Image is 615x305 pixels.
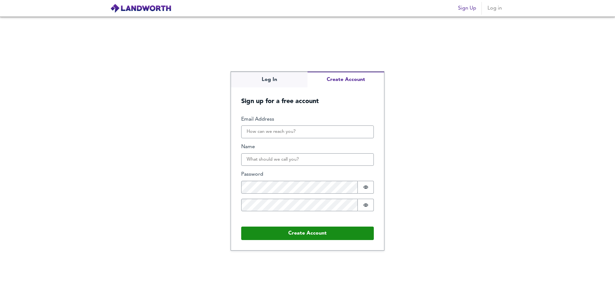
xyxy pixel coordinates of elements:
[487,4,502,13] span: Log in
[484,2,505,15] button: Log in
[358,181,374,194] button: Show password
[241,116,374,123] label: Email Address
[241,171,374,178] label: Password
[455,2,479,15] button: Sign Up
[358,199,374,212] button: Show password
[241,227,374,240] button: Create Account
[231,87,384,106] h5: Sign up for a free account
[241,153,374,166] input: What should we call you?
[110,4,171,13] img: logo
[231,72,307,87] button: Log In
[458,4,476,13] span: Sign Up
[241,143,374,151] label: Name
[241,125,374,138] input: How can we reach you?
[307,72,384,87] button: Create Account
